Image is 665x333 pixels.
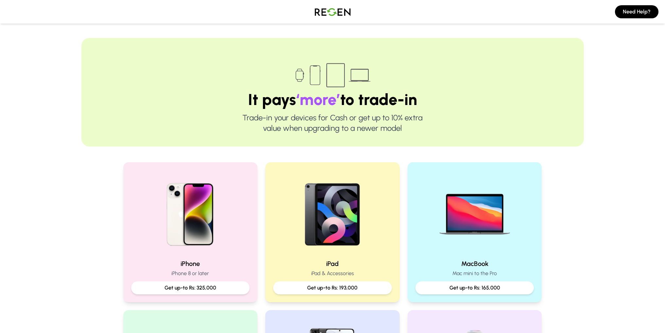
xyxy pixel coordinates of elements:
h2: iPad [273,259,392,268]
p: Get up-to Rs: 193,000 [278,284,387,292]
p: Get up-to Rs: 325,000 [136,284,245,292]
h2: iPhone [131,259,250,268]
h1: It pays to trade-in [102,92,563,107]
img: iPad [290,170,374,254]
img: Trade-in devices [292,59,374,92]
h2: MacBook [415,259,534,268]
p: Mac mini to the Pro [415,270,534,277]
img: Logo [310,3,356,21]
p: Trade-in your devices for Cash or get up to 10% extra value when upgrading to a newer model [102,113,563,133]
img: MacBook [433,170,516,254]
p: iPhone 8 or later [131,270,250,277]
button: Need Help? [615,5,658,18]
img: iPhone [149,170,232,254]
p: Get up-to Rs: 165,000 [421,284,529,292]
p: iPad & Accessories [273,270,392,277]
span: ‘more’ [296,90,340,109]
